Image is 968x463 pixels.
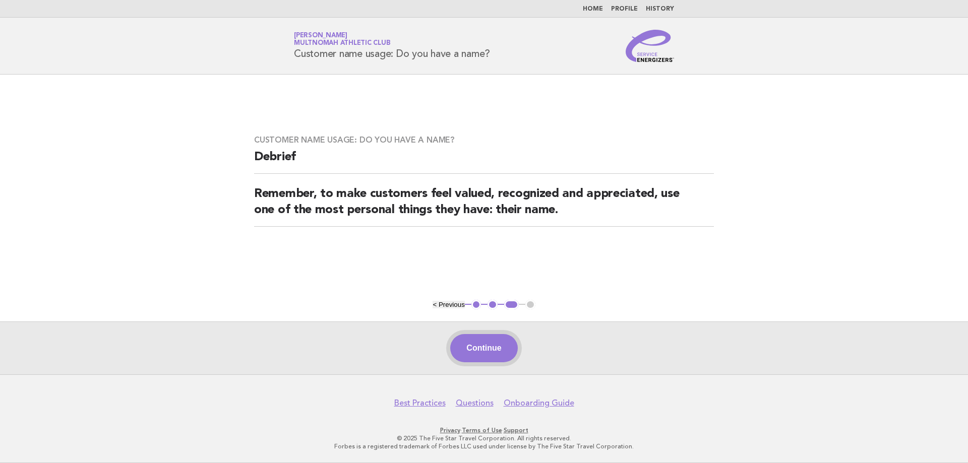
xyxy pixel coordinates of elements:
img: Service Energizers [626,30,674,62]
a: Onboarding Guide [504,398,574,408]
a: [PERSON_NAME]Multnomah Athletic Club [294,32,390,46]
a: History [646,6,674,12]
h1: Customer name usage: Do you have a name? [294,33,490,59]
button: Continue [450,334,517,362]
a: Best Practices [394,398,446,408]
button: 3 [504,300,519,310]
a: Home [583,6,603,12]
h3: Customer name usage: Do you have a name? [254,135,714,145]
h2: Debrief [254,149,714,174]
h2: Remember, to make customers feel valued, recognized and appreciated, use one of the most personal... [254,186,714,227]
span: Multnomah Athletic Club [294,40,390,47]
p: · · [175,426,793,434]
a: Support [504,427,528,434]
p: Forbes is a registered trademark of Forbes LLC used under license by The Five Star Travel Corpora... [175,442,793,450]
button: < Previous [433,301,464,308]
a: Terms of Use [462,427,502,434]
a: Profile [611,6,638,12]
a: Questions [456,398,494,408]
button: 2 [488,300,498,310]
a: Privacy [440,427,460,434]
p: © 2025 The Five Star Travel Corporation. All rights reserved. [175,434,793,442]
button: 1 [471,300,481,310]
